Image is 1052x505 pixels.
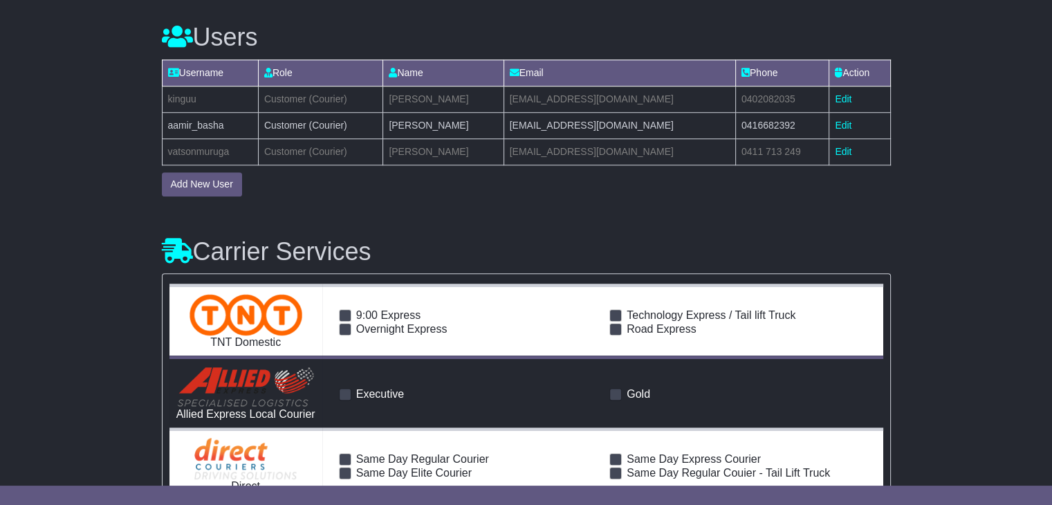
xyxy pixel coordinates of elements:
[162,172,242,196] button: Add New User
[162,59,258,86] td: Username
[162,86,258,112] td: kinguu
[162,24,891,51] h3: Users
[176,479,315,493] div: Direct
[383,59,504,86] td: Name
[504,59,735,86] td: Email
[835,146,851,157] a: Edit
[504,86,735,112] td: [EMAIL_ADDRESS][DOMAIN_NAME]
[258,112,382,138] td: Customer (Courier)
[176,366,315,407] img: Allied Express Local Courier
[258,138,382,165] td: Customer (Courier)
[383,112,504,138] td: [PERSON_NAME]
[383,86,504,112] td: [PERSON_NAME]
[162,138,258,165] td: vatsonmuruga
[383,138,504,165] td: [PERSON_NAME]
[735,86,829,112] td: 0402082035
[356,323,447,335] span: Overnight Express
[835,93,851,104] a: Edit
[627,309,795,321] span: Technology Express / Tail lift Truck
[356,467,472,479] span: Same Day Elite Courier
[504,112,735,138] td: [EMAIL_ADDRESS][DOMAIN_NAME]
[258,59,382,86] td: Role
[176,407,315,421] div: Allied Express Local Courier
[356,388,404,400] span: Executive
[162,112,258,138] td: aamir_basha
[356,453,489,465] span: Same Day Regular Courier
[504,138,735,165] td: [EMAIL_ADDRESS][DOMAIN_NAME]
[194,438,297,479] img: Direct
[829,59,890,86] td: Action
[627,388,650,400] span: Gold
[627,453,761,465] span: Same Day Express Courier
[356,309,421,321] span: 9:00 Express
[258,86,382,112] td: Customer (Courier)
[627,467,830,479] span: Same Day Regular Couier - Tail Lift Truck
[627,323,696,335] span: Road Express
[835,120,851,131] a: Edit
[735,138,829,165] td: 0411 713 249
[162,238,891,266] h3: Carrier Services
[735,59,829,86] td: Phone
[190,294,302,336] img: TNT Domestic
[735,112,829,138] td: 0416682392
[176,336,315,349] div: TNT Domestic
